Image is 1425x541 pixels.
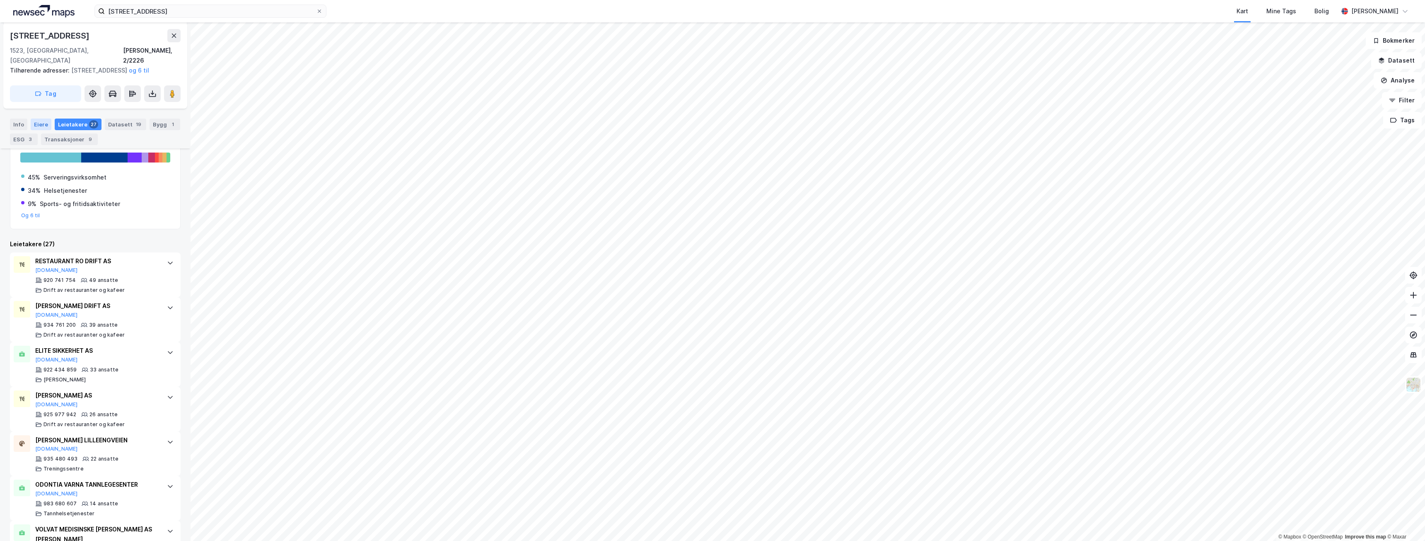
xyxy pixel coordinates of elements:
div: [PERSON_NAME] LILLEENGVEIEN [35,435,159,445]
span: Tilhørende adresser: [10,67,71,74]
div: 49 ansatte [89,277,118,284]
div: 39 ansatte [89,322,118,328]
div: Drift av restauranter og kafeer [43,287,125,294]
button: Og 6 til [21,212,40,219]
div: Helsetjenester [44,186,87,196]
button: Analyse [1374,72,1422,89]
div: Datasett [105,119,146,130]
div: Tannhelsetjenester [43,510,95,517]
div: 3 [26,135,34,143]
a: OpenStreetMap [1303,534,1343,540]
img: Z [1406,377,1421,393]
div: RESTAURANT RO DRIFT AS [35,256,159,266]
button: [DOMAIN_NAME] [35,357,78,363]
div: 920 741 754 [43,277,76,284]
button: [DOMAIN_NAME] [35,267,78,274]
div: 1 [169,120,177,129]
div: Bolig [1314,6,1329,16]
div: 983 680 607 [43,500,77,507]
div: Info [10,119,27,130]
div: [PERSON_NAME], 2/2226 [123,46,181,66]
div: 33 ansatte [90,366,118,373]
div: 925 977 942 [43,411,76,418]
div: [PERSON_NAME] [43,376,86,383]
div: ELITE SIKKERHET AS [35,346,159,356]
div: [PERSON_NAME] AS [35,391,159,400]
div: [STREET_ADDRESS] [10,29,91,42]
div: Mine Tags [1266,6,1296,16]
div: 14 ansatte [90,500,118,507]
div: Drift av restauranter og kafeer [43,421,125,428]
div: 935 480 493 [43,456,77,462]
div: ESG [10,133,38,145]
button: Tag [10,85,81,102]
div: 45% [28,172,40,182]
input: Søk på adresse, matrikkel, gårdeiere, leietakere eller personer [105,5,316,17]
div: ODONTIA VARNA TANNLEGESENTER [35,480,159,490]
div: Kart [1237,6,1248,16]
div: 19 [134,120,143,129]
div: Treningssentre [43,466,84,472]
a: Mapbox [1278,534,1301,540]
div: 922 434 859 [43,366,77,373]
button: Tags [1383,112,1422,129]
button: Filter [1382,92,1422,109]
div: 34% [28,186,41,196]
div: 9% [28,199,36,209]
div: Bygg [150,119,180,130]
button: [DOMAIN_NAME] [35,401,78,408]
div: 9 [86,135,94,143]
div: Leietakere (27) [10,239,181,249]
div: 934 761 200 [43,322,76,328]
div: Eiere [31,119,51,130]
button: [DOMAIN_NAME] [35,490,78,497]
div: Leietakere [55,119,101,130]
div: 1523, [GEOGRAPHIC_DATA], [GEOGRAPHIC_DATA] [10,46,123,66]
a: Improve this map [1345,534,1386,540]
div: [PERSON_NAME] [1351,6,1398,16]
div: Transaksjoner [41,133,98,145]
div: 27 [89,120,98,129]
button: [DOMAIN_NAME] [35,312,78,318]
button: Bokmerker [1366,32,1422,49]
div: Sports- og fritidsaktiviteter [40,199,120,209]
div: [PERSON_NAME] DRIFT AS [35,301,159,311]
div: Drift av restauranter og kafeer [43,332,125,338]
iframe: Chat Widget [1384,501,1425,541]
div: 26 ansatte [89,411,118,418]
div: Serveringsvirksomhet [43,172,106,182]
button: [DOMAIN_NAME] [35,446,78,452]
div: [STREET_ADDRESS] [10,66,174,75]
button: Datasett [1371,52,1422,69]
img: logo.a4113a55bc3d86da70a041830d287a7e.svg [13,5,75,17]
div: 22 ansatte [91,456,118,462]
